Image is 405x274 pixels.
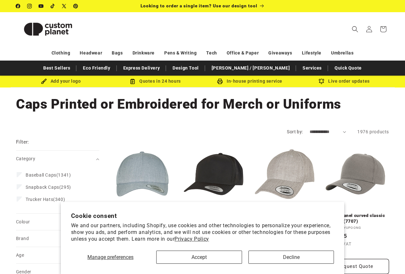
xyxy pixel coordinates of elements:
[16,230,99,247] summary: Brand (0 selected)
[40,62,73,74] a: Best Sellers
[16,253,24,258] span: Age
[268,47,292,59] a: Giveaways
[52,47,70,59] a: Clothing
[16,138,29,146] h2: Filter:
[227,47,259,59] a: Office & Paper
[16,247,99,263] summary: Age (0 selected)
[299,62,325,74] a: Services
[16,156,35,161] span: Category
[174,236,209,242] a: Privacy Policy
[217,79,223,84] img: In-house printing
[80,62,113,74] a: Eco Friendly
[169,62,202,74] a: Design Tool
[87,254,134,260] span: Manage preferences
[141,3,257,8] span: Looking to order a single item? Use our design tool
[26,197,53,202] span: Trucker Hats
[71,222,334,242] p: We and our partners, including Shopify, use cookies and other technologies to personalize your ex...
[26,184,71,190] span: (295)
[41,79,47,84] img: Brush Icon
[112,47,123,59] a: Bags
[357,129,389,134] span: 1976 products
[319,79,324,84] img: Order updates
[130,79,135,84] img: Order Updates Icon
[26,185,59,190] span: Snapback Caps
[164,47,197,59] a: Pens & Writing
[206,47,217,59] a: Tech
[348,22,362,36] summary: Search
[287,129,303,134] label: Sort by:
[133,47,155,59] a: Drinkware
[71,251,150,264] button: Manage preferences
[156,251,242,264] button: Accept
[331,47,353,59] a: Umbrellas
[16,95,389,113] h1: Caps Printed or Embroidered for Merch or Uniforms
[16,151,99,167] summary: Category (0 selected)
[331,62,365,74] a: Quick Quote
[120,62,163,74] a: Express Delivery
[16,15,80,44] img: Custom Planet
[14,12,83,46] a: Custom Planet
[26,172,56,178] span: Baseball Caps
[26,172,71,178] span: (1341)
[71,212,334,220] h2: Cookie consent
[203,77,297,85] div: In-house printing service
[26,196,65,202] span: (340)
[322,259,389,274] button: Request Quote
[16,236,29,241] span: Brand
[14,77,108,85] div: Add your logo
[16,219,30,224] span: Colour
[108,77,203,85] div: Quotes in 24 hours
[208,62,293,74] a: [PERSON_NAME] / [PERSON_NAME]
[302,47,321,59] a: Lifestyle
[322,213,389,224] a: Grey - 5-panel curved classic snapback (7707)
[16,214,99,230] summary: Colour (0 selected)
[80,47,102,59] a: Headwear
[297,77,392,85] div: Live order updates
[248,251,334,264] button: Decline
